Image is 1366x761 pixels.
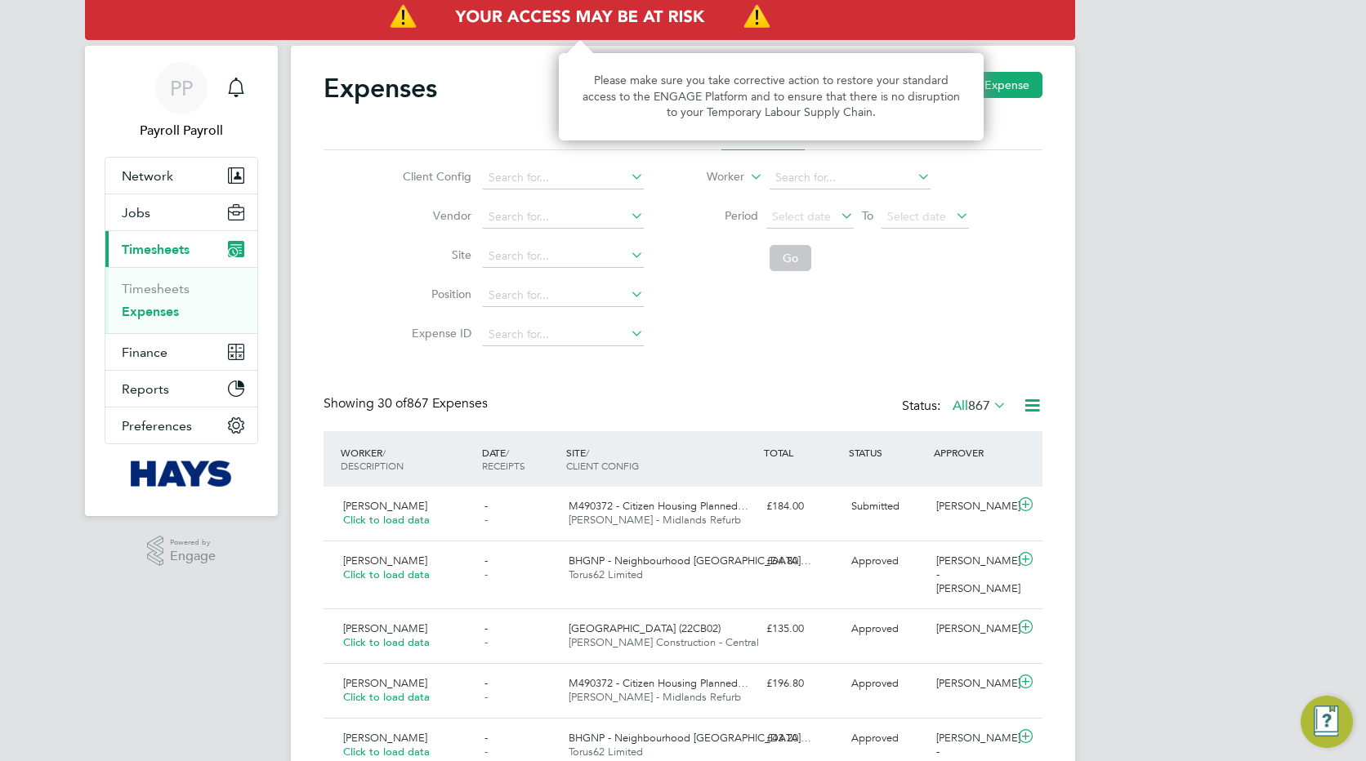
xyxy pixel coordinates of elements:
[343,731,427,745] span: [PERSON_NAME]
[569,676,748,690] span: M490372 - Citizen Housing Planned…
[482,459,525,472] span: RECEIPTS
[569,554,811,567] span: BHGNP - Neighbourhood [GEOGRAPHIC_DATA]…
[131,461,233,487] img: hays-logo-retina.png
[851,499,900,513] span: Submitted
[483,167,644,189] input: Search for...
[170,536,216,550] span: Powered by
[170,550,216,563] span: Engage
[484,513,488,527] span: -
[483,323,644,346] input: Search for...
[343,567,430,581] span: Click to load data
[569,499,748,513] span: M490372 - Citizen Housing Planned…
[343,635,430,649] span: Click to load data
[343,621,427,635] span: [PERSON_NAME]
[105,62,258,140] a: Go to account details
[377,395,407,412] span: 30 of
[772,209,831,224] span: Select date
[343,676,427,690] span: [PERSON_NAME]
[343,513,430,527] span: Click to load data
[851,554,899,567] span: Approved
[851,621,899,635] span: Approved
[930,493,1015,520] div: [PERSON_NAME]
[930,548,1015,603] div: [PERSON_NAME] - [PERSON_NAME]
[105,121,258,140] span: Payroll Payroll
[170,78,193,99] span: PP
[377,395,488,412] span: 867 Expenses
[122,345,167,360] span: Finance
[122,168,173,184] span: Network
[566,459,639,472] span: CLIENT CONFIG
[122,381,169,397] span: Reports
[569,690,741,704] span: [PERSON_NAME] - Midlands Refurb
[343,499,427,513] span: [PERSON_NAME]
[851,731,899,745] span: Approved
[760,670,845,697] div: £196.80
[760,438,845,467] div: TOTAL
[845,438,930,467] div: STATUS
[569,621,721,635] span: [GEOGRAPHIC_DATA] (22CB02)
[930,616,1015,643] div: [PERSON_NAME]
[343,745,430,759] span: Click to load data
[398,208,471,223] label: Vendor
[484,554,488,567] span: -
[902,395,1010,418] div: Status:
[506,446,509,459] span: /
[857,205,878,226] span: To
[398,326,471,340] label: Expense ID
[341,459,404,472] span: DESCRIPTION
[930,438,1015,467] div: APPROVER
[122,242,190,257] span: Timesheets
[569,731,811,745] span: BHGNP - Neighbourhood [GEOGRAPHIC_DATA]…
[343,554,427,567] span: [PERSON_NAME]
[122,304,179,319] a: Expenses
[324,395,491,412] div: Showing
[484,635,488,649] span: -
[484,690,488,704] span: -
[760,616,845,643] div: £135.00
[770,167,931,189] input: Search for...
[343,690,430,704] span: Click to load data
[478,438,563,480] div: DATE
[944,72,1042,98] button: New Expense
[569,635,759,649] span: [PERSON_NAME] Construction - Central
[559,53,984,140] div: Access At Risk
[1301,696,1353,748] button: Engage Resource Center
[483,245,644,268] input: Search for...
[484,731,488,745] span: -
[122,418,192,434] span: Preferences
[484,621,488,635] span: -
[324,72,437,105] h2: Expenses
[569,567,643,581] span: Torus62 Limited
[562,438,760,480] div: SITE
[484,745,488,759] span: -
[484,567,488,581] span: -
[483,206,644,229] input: Search for...
[760,548,845,575] div: £64.80
[930,670,1015,697] div: [PERSON_NAME]
[337,438,478,480] div: WORKER
[851,676,899,690] span: Approved
[685,208,758,223] label: Period
[398,247,471,262] label: Site
[105,461,258,487] a: Go to home page
[398,287,471,301] label: Position
[578,73,964,121] p: Please make sure you take corrective action to restore your standard access to the ENGAGE Platfor...
[887,209,946,224] span: Select date
[85,46,278,516] nav: Main navigation
[968,398,990,414] span: 867
[122,205,150,220] span: Jobs
[122,281,190,296] a: Timesheets
[760,493,845,520] div: £184.00
[484,676,488,690] span: -
[671,169,744,185] label: Worker
[953,398,1007,414] label: All
[760,725,845,752] div: £43.20
[398,169,471,184] label: Client Config
[586,446,589,459] span: /
[382,446,386,459] span: /
[483,284,644,307] input: Search for...
[569,745,643,759] span: Torus62 Limited
[770,245,811,271] button: Go
[569,513,741,527] span: [PERSON_NAME] - Midlands Refurb
[484,499,488,513] span: -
